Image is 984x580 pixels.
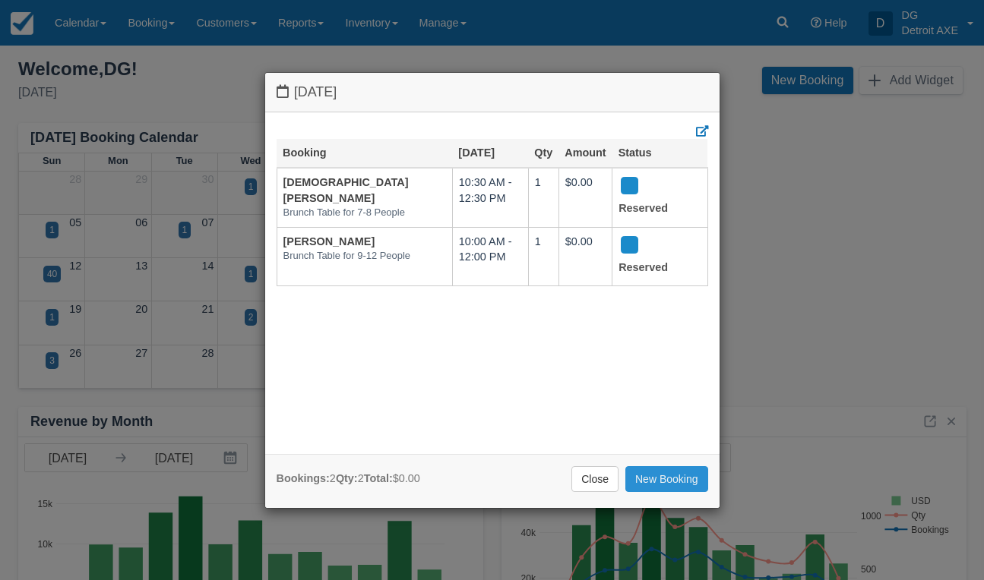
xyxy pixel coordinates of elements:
[283,249,446,263] em: Brunch Table for 9-12 People
[336,472,358,484] strong: Qty:
[619,175,688,221] div: Reserved
[283,176,409,204] a: [DEMOGRAPHIC_DATA][PERSON_NAME]
[458,147,495,159] a: [DATE]
[283,147,327,159] a: Booking
[619,147,652,159] a: Status
[528,168,558,227] td: 1
[277,472,330,484] strong: Bookings:
[565,147,606,159] a: Amount
[277,84,708,100] h4: [DATE]
[283,206,446,220] em: Brunch Table for 7-8 People
[558,168,612,227] td: $0.00
[534,147,552,159] a: Qty
[452,168,528,227] td: 10:30 AM - 12:30 PM
[283,235,375,247] a: [PERSON_NAME]
[452,227,528,286] td: 10:00 AM - 12:00 PM
[558,227,612,286] td: $0.00
[528,227,558,286] td: 1
[364,472,393,484] strong: Total:
[625,466,708,492] a: New Booking
[277,471,420,487] div: 2 2 $0.00
[619,234,688,280] div: Reserved
[571,466,619,492] a: Close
